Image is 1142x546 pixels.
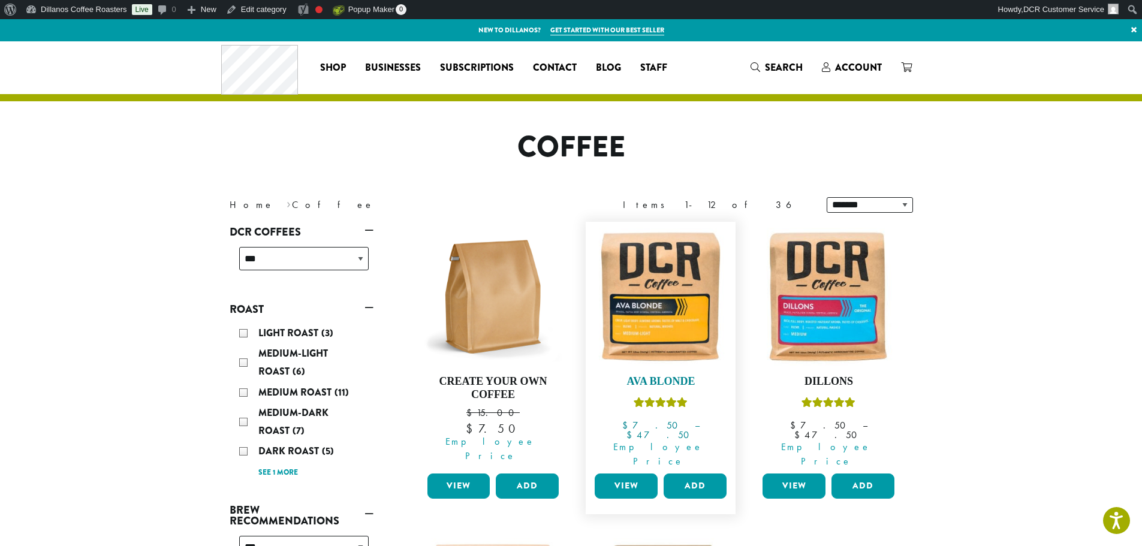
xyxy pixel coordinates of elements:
bdi: 7.50 [790,419,851,432]
span: – [695,419,700,432]
span: Employee Price [587,440,730,469]
bdi: 47.50 [794,429,863,441]
a: View [427,473,490,499]
bdi: 7.50 [622,419,683,432]
span: Medium-Light Roast [258,346,328,378]
span: Shop [320,61,346,76]
nav: Breadcrumb [230,198,553,212]
h4: Create Your Own Coffee [424,375,562,401]
bdi: 15.00 [466,406,520,419]
span: 0 [396,4,406,15]
span: Light Roast [258,326,321,340]
span: (5) [322,444,334,458]
div: DCR Coffees [230,242,373,285]
span: Businesses [365,61,421,76]
a: DillonsRated 5.00 out of 5 Employee Price [760,228,897,469]
span: (6) [293,364,305,378]
span: $ [790,419,800,432]
a: View [763,473,825,499]
span: Account [835,61,882,74]
a: Roast [230,299,373,319]
h1: Coffee [221,130,922,165]
a: DCR Coffees [230,222,373,242]
img: Dillons-12oz-300x300.jpg [760,228,897,366]
span: Medium-Dark Roast [258,406,329,438]
div: Rated 5.00 out of 5 [801,396,855,414]
span: › [287,194,291,212]
span: Medium Roast [258,385,335,399]
button: Add [664,473,727,499]
span: Employee Price [420,435,562,463]
div: Needs improvement [315,6,323,13]
span: DCR Customer Service [1023,5,1104,14]
span: $ [626,429,637,441]
span: – [863,419,867,432]
span: Subscriptions [440,61,514,76]
img: 12oz-Label-Free-Bag-KRAFT-e1707417954251.png [424,228,562,366]
a: Create Your Own Coffee $15.00 Employee Price [424,228,562,469]
a: × [1126,19,1142,41]
button: Add [831,473,894,499]
span: (3) [321,326,333,340]
span: $ [466,406,477,419]
span: Contact [533,61,577,76]
a: Brew Recommendations [230,500,373,531]
span: $ [466,421,478,436]
h4: Dillons [760,375,897,388]
div: Roast [230,319,373,485]
a: Get started with our best seller [550,25,664,35]
span: Dark Roast [258,444,322,458]
button: Add [496,473,559,499]
span: $ [794,429,804,441]
span: Blog [596,61,621,76]
span: (11) [335,385,349,399]
span: $ [622,419,632,432]
span: Employee Price [755,440,897,469]
a: Home [230,198,274,211]
a: See 1 more [258,467,298,479]
img: Ava-Blonde-12oz-1-300x300.jpg [592,228,730,366]
span: (7) [293,424,305,438]
bdi: 47.50 [626,429,695,441]
a: Staff [631,58,677,77]
a: Ava BlondeRated 5.00 out of 5 Employee Price [592,228,730,469]
div: Items 1-12 of 36 [623,198,809,212]
a: Live [132,4,152,15]
h4: Ava Blonde [592,375,730,388]
div: Rated 5.00 out of 5 [634,396,688,414]
bdi: 7.50 [466,421,520,436]
a: Shop [311,58,355,77]
a: Search [741,58,812,77]
a: View [595,473,658,499]
span: Staff [640,61,667,76]
span: Search [765,61,803,74]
